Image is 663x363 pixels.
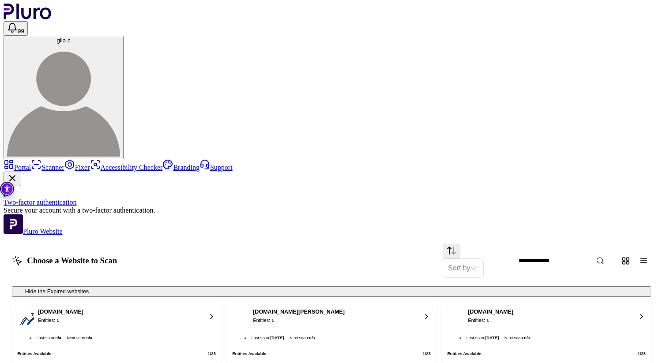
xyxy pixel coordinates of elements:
button: Open notifications, you have 128 new notifications [4,21,28,36]
span: 99 [18,28,24,34]
span: [DATE] [485,336,499,340]
div: Entities Available: [232,352,267,356]
aside: Sidebar menu [4,159,659,236]
span: gila c [57,37,70,44]
a: Logo [4,13,52,21]
div: Entities: [253,317,345,324]
span: [DATE] [270,336,284,340]
div: Entities Available: [447,352,482,356]
div: 1 [486,317,489,324]
button: Hide the Expired websites [12,286,651,297]
span: n/a [87,336,93,340]
span: 1 / [207,352,211,356]
div: [DOMAIN_NAME] [468,309,513,316]
a: Open Pluro Website [4,228,63,235]
div: 1 [57,317,59,324]
span: n/a [524,336,530,340]
button: gila cgila c [4,36,124,159]
a: Accessibility Checker [90,164,163,171]
input: Website Search [513,254,632,268]
div: 25 [207,352,215,356]
button: Change sorting direction [443,244,460,258]
div: Secure your account with a two-factor authentication. [4,206,659,214]
h1: Choose a Website to Scan [12,255,117,266]
a: Portal [4,164,31,171]
a: Support [200,164,233,171]
span: 1 / [637,352,641,356]
span: 1 / [422,352,426,356]
div: 25 [637,352,645,356]
div: 25 [422,352,430,356]
li: Last scan : [465,335,500,342]
div: Set sorting [443,258,484,278]
div: Entities Available: [17,352,53,356]
button: Change content view type to table [636,253,651,268]
span: n/a [55,336,61,340]
a: Scanner [31,164,64,171]
div: [DOMAIN_NAME] [38,309,83,316]
li: Next scan : [503,335,531,342]
li: Next scan : [288,335,316,342]
div: 1 [271,317,274,324]
div: [DOMAIN_NAME][PERSON_NAME] [253,309,345,316]
button: Close Two-factor authentication notification [4,172,21,186]
a: Branding [162,164,200,171]
a: Two-factor authentication [4,186,659,206]
div: Entities: [468,317,513,324]
a: Fixer [64,164,90,171]
li: Next scan : [65,335,94,342]
li: Last scan : [250,335,285,342]
div: Two-factor authentication [4,198,659,206]
li: Last scan : [35,335,63,342]
span: n/a [309,336,315,340]
img: gila c [7,44,120,157]
div: Entities: [38,317,83,324]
